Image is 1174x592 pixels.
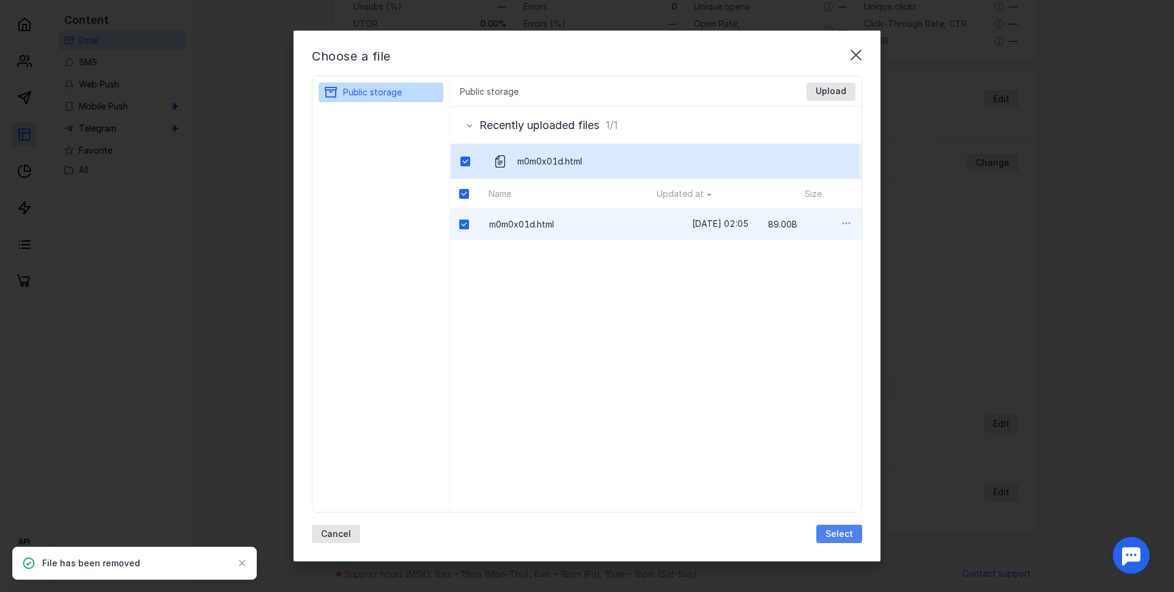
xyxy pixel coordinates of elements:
[321,529,351,539] span: Cancel
[767,219,797,229] span: 89.00B
[343,87,402,97] span: Public storage
[489,218,554,231] span: m0m0x01d.html
[489,188,511,199] span: Name
[657,188,704,200] span: Updated at
[805,188,822,199] span: Size
[816,525,862,543] button: Select
[450,107,862,144] div: Recently uploaded files1/1
[517,155,582,168] span: m0m0x01d.html
[692,218,748,229] span: [DATE] 02:05
[312,49,391,64] span: Choose a file
[323,83,438,102] button: Public storage
[831,188,862,200] div: Toggle SortBy
[816,86,846,97] span: Upload
[312,525,360,543] button: Cancel
[611,188,721,200] div: Toggle SortBy
[479,188,611,200] div: Toggle SortBy
[479,119,599,131] h3: Recently uploaded files
[605,119,618,131] span: 1/1
[807,83,855,101] button: Upload
[825,529,853,539] span: Select
[721,188,831,200] div: Toggle SortBy
[42,557,140,569] span: File has been removed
